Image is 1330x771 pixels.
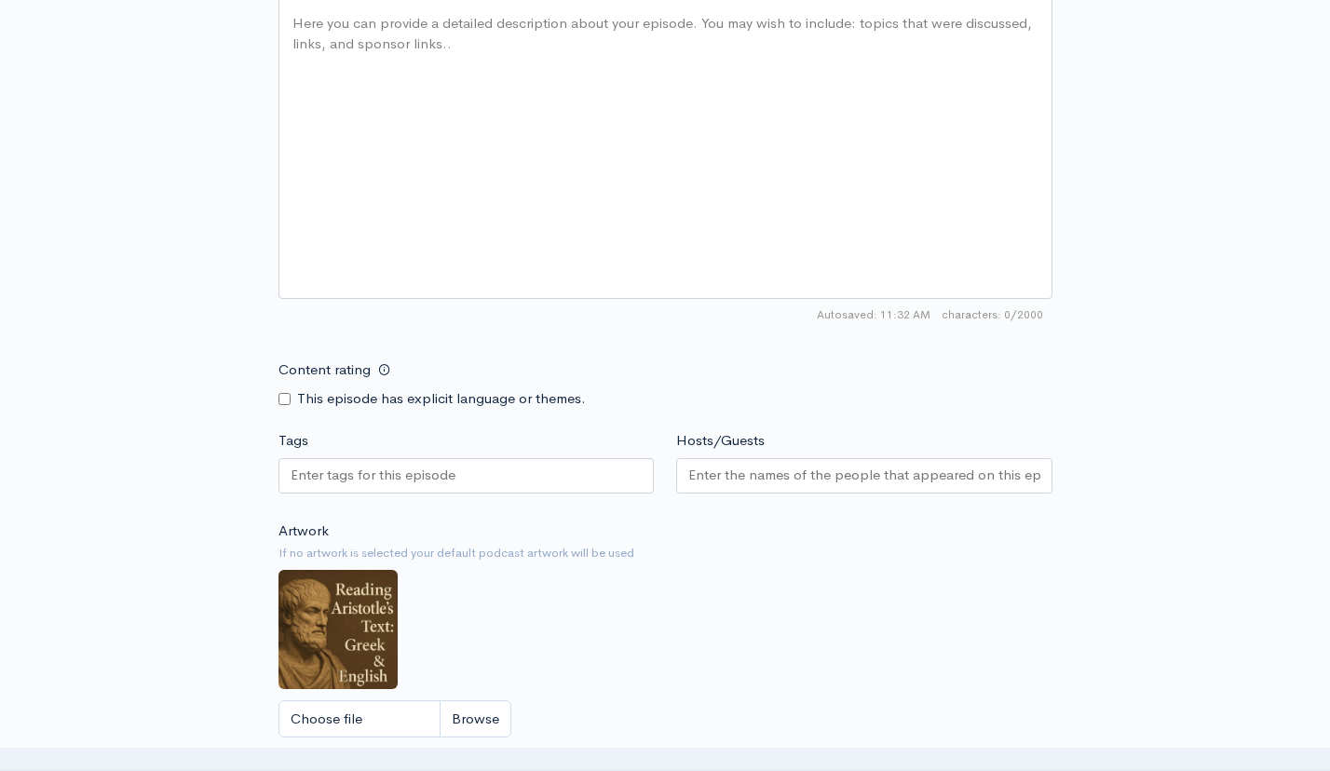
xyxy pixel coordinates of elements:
[676,430,765,452] label: Hosts/Guests
[942,306,1043,323] span: 0/2000
[817,306,930,323] span: Autosaved: 11:32 AM
[278,544,1052,562] small: If no artwork is selected your default podcast artwork will be used
[278,351,371,389] label: Content rating
[278,430,308,452] label: Tags
[291,465,458,486] input: Enter tags for this episode
[688,465,1040,486] input: Enter the names of the people that appeared on this episode
[297,388,586,410] label: This episode has explicit language or themes.
[278,521,329,542] label: Artwork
